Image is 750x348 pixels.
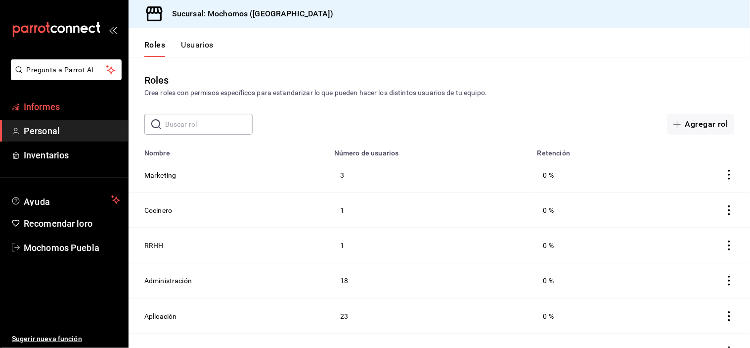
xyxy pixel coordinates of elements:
font: Roles [144,40,165,50]
font: Número de usuarios [334,149,399,157]
font: 0 % [543,206,554,214]
button: Pregunta a Parrot AI [11,59,122,80]
font: Recomendar loro [24,218,92,229]
font: Sucursal: Mochomos ([GEOGRAPHIC_DATA]) [172,9,333,18]
button: abrir_cajón_menú [109,26,117,34]
font: 18 [340,277,348,285]
button: comportamiento [724,205,734,215]
font: 0 % [543,312,554,320]
font: 0 % [543,242,554,249]
input: Buscar rol [165,114,253,134]
font: Sugerir nueva función [12,335,82,343]
font: Crea roles con permisos específicos para estandarizar lo que pueden hacer los distintos usuarios ... [144,89,487,97]
button: Aplicación [144,310,177,321]
font: Usuarios [181,40,214,50]
font: Retención [537,149,570,157]
font: Agregar rol [685,119,728,129]
font: 0 % [543,171,554,179]
font: Informes [24,101,60,112]
button: Administración [144,275,192,286]
font: Roles [144,74,169,86]
button: Cocinero [144,204,172,215]
button: Marketing [144,169,176,180]
font: Inventarios [24,150,69,160]
a: Pregunta a Parrot AI [7,72,122,82]
font: 3 [340,171,344,179]
font: Mochomos Puebla [24,243,99,253]
font: Administración [144,277,192,285]
button: comportamiento [724,311,734,321]
button: Agregar rol [667,114,734,135]
font: 1 [340,206,344,214]
font: 0 % [543,277,554,285]
font: Pregunta a Parrot AI [27,66,94,74]
font: Personal [24,126,60,136]
font: Ayuda [24,197,50,207]
font: Cocinero [144,206,172,214]
font: 1 [340,242,344,249]
button: comportamiento [724,170,734,180]
font: Marketing [144,171,176,179]
font: Nombre [144,149,170,157]
button: comportamiento [724,241,734,250]
font: RRHH [144,242,164,249]
font: 23 [340,312,348,320]
div: pestañas de navegación [144,40,214,57]
button: RRHH [144,240,164,251]
font: Aplicación [144,312,177,320]
button: comportamiento [724,276,734,286]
